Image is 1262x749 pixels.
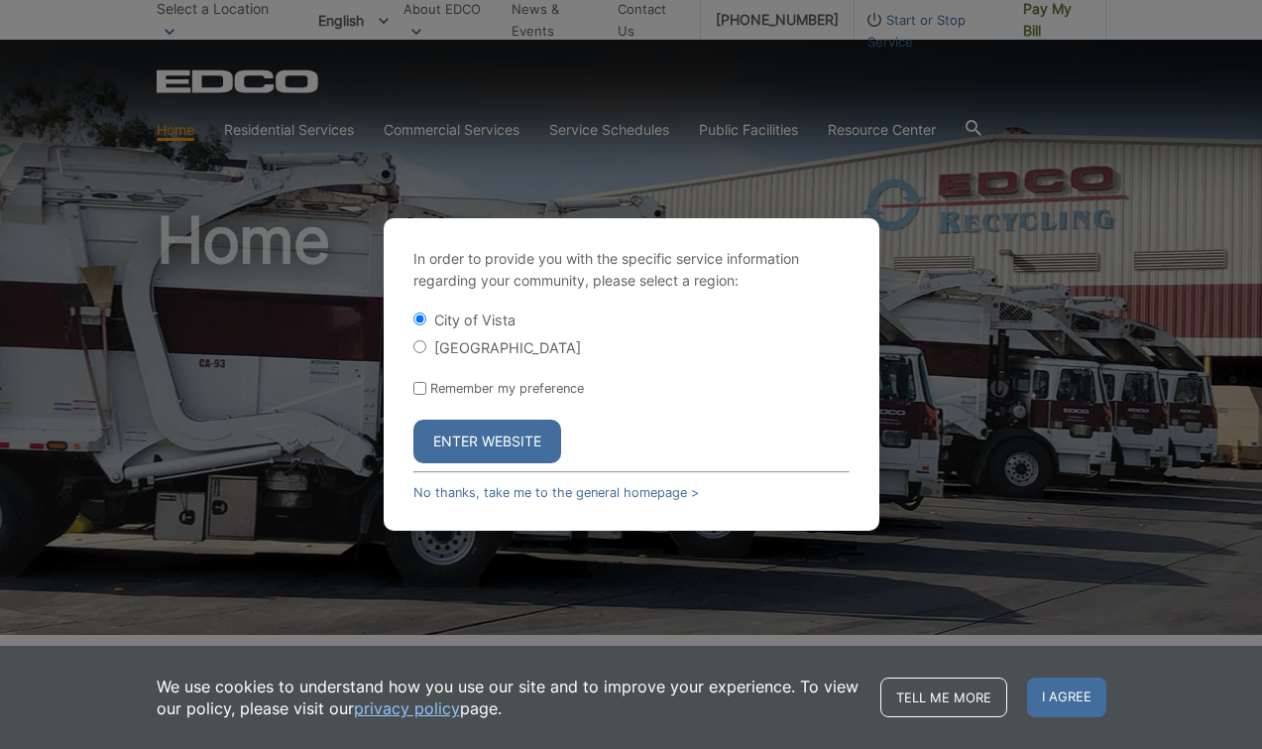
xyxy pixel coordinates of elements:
[434,339,581,356] label: [GEOGRAPHIC_DATA]
[1027,678,1106,717] span: I agree
[413,485,699,500] a: No thanks, take me to the general homepage >
[880,678,1007,717] a: Tell me more
[354,697,460,719] a: privacy policy
[413,420,561,463] button: Enter Website
[157,676,860,719] p: We use cookies to understand how you use our site and to improve your experience. To view our pol...
[413,248,850,292] p: In order to provide you with the specific service information regarding your community, please se...
[430,381,584,396] label: Remember my preference
[434,312,516,328] label: City of Vista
